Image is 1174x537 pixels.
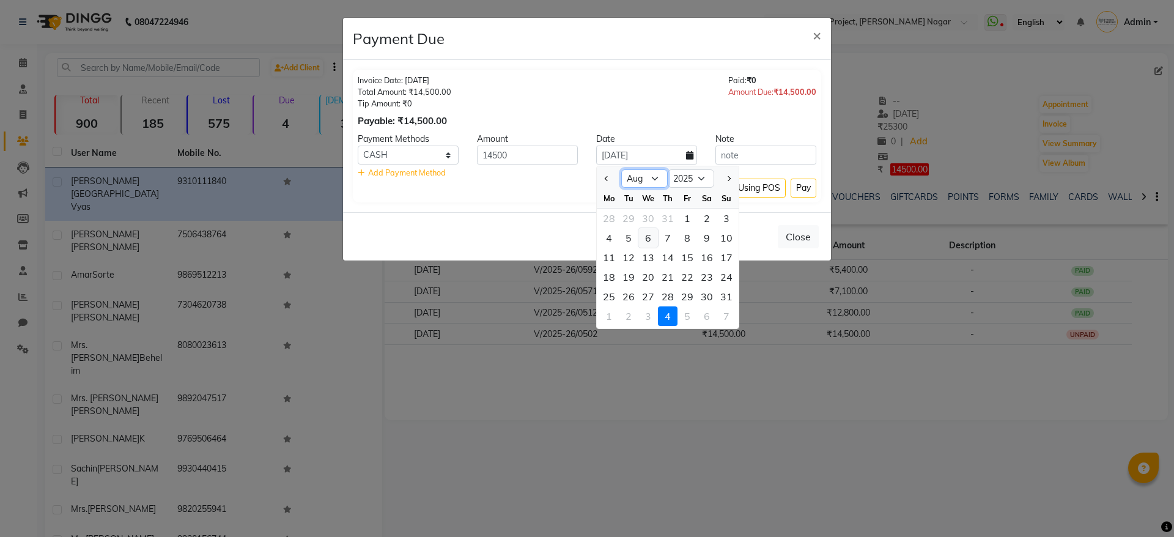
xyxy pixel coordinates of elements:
[468,133,587,146] div: Amount
[715,146,816,165] input: note
[599,287,619,306] div: Monday, August 25, 2025
[638,287,658,306] div: 27
[677,287,697,306] div: Friday, August 29, 2025
[717,267,736,287] div: 24
[697,209,717,228] div: Saturday, August 2, 2025
[658,287,677,306] div: Thursday, August 28, 2025
[619,228,638,248] div: Tuesday, August 5, 2025
[638,306,658,326] div: Wednesday, September 3, 2025
[728,75,816,86] div: Paid:
[619,209,638,228] div: 29
[697,287,717,306] div: Saturday, August 30, 2025
[621,169,668,188] select: Select month
[619,287,638,306] div: 26
[677,228,697,248] div: Friday, August 8, 2025
[697,248,717,267] div: 16
[677,209,697,228] div: Friday, August 1, 2025
[638,228,658,248] div: Wednesday, August 6, 2025
[638,267,658,287] div: Wednesday, August 20, 2025
[717,287,736,306] div: Sunday, August 31, 2025
[717,267,736,287] div: Sunday, August 24, 2025
[619,188,638,208] div: Tu
[658,267,677,287] div: 21
[599,209,619,228] div: 28
[658,306,677,326] div: 4
[697,188,717,208] div: Sa
[717,209,736,228] div: 3
[697,209,717,228] div: 2
[658,306,677,326] div: Thursday, September 4, 2025
[599,306,619,326] div: 1
[599,248,619,267] div: Monday, August 11, 2025
[658,209,677,228] div: 31
[717,287,736,306] div: 31
[599,267,619,287] div: Monday, August 18, 2025
[658,267,677,287] div: Thursday, August 21, 2025
[599,267,619,287] div: 18
[677,267,697,287] div: Friday, August 22, 2025
[619,287,638,306] div: Tuesday, August 26, 2025
[658,209,677,228] div: Thursday, July 31, 2025
[638,287,658,306] div: Wednesday, August 27, 2025
[358,114,451,128] div: Payable: ₹14,500.00
[791,179,816,198] button: Pay
[658,287,677,306] div: 28
[658,228,677,248] div: 7
[358,98,451,109] div: Tip Amount: ₹0
[717,228,736,248] div: Sunday, August 10, 2025
[677,228,697,248] div: 8
[602,169,612,188] button: Previous month
[619,228,638,248] div: 5
[778,225,819,248] button: Close
[599,248,619,267] div: 11
[619,267,638,287] div: Tuesday, August 19, 2025
[668,169,714,188] select: Select year
[697,228,717,248] div: Saturday, August 9, 2025
[658,248,677,267] div: 14
[599,228,619,248] div: 4
[619,267,638,287] div: 19
[599,188,619,208] div: Mo
[599,306,619,326] div: Monday, September 1, 2025
[803,18,831,52] button: Close
[619,248,638,267] div: 12
[697,228,717,248] div: 9
[813,26,821,44] span: ×
[638,248,658,267] div: Wednesday, August 13, 2025
[697,287,717,306] div: 30
[697,248,717,267] div: Saturday, August 16, 2025
[697,267,717,287] div: Saturday, August 23, 2025
[353,28,445,50] h4: Payment Due
[717,209,736,228] div: Sunday, August 3, 2025
[658,228,677,248] div: Thursday, August 7, 2025
[717,248,736,267] div: Sunday, August 17, 2025
[619,306,638,326] div: 2
[638,267,658,287] div: 20
[677,209,697,228] div: 1
[658,188,677,208] div: Th
[747,75,756,85] span: ₹0
[599,209,619,228] div: Monday, July 28, 2025
[677,248,697,267] div: Friday, August 15, 2025
[706,133,825,146] div: Note
[723,169,734,188] button: Next month
[677,267,697,287] div: 22
[677,287,697,306] div: 29
[638,209,658,228] div: Wednesday, July 30, 2025
[599,287,619,306] div: 25
[587,133,706,146] div: Date
[368,168,446,177] span: Add Payment Method
[358,75,451,86] div: Invoice Date: [DATE]
[349,133,468,146] div: Payment Methods
[599,228,619,248] div: Monday, August 4, 2025
[658,248,677,267] div: Thursday, August 14, 2025
[638,209,658,228] div: 30
[638,248,658,267] div: 13
[619,209,638,228] div: Tuesday, July 29, 2025
[638,228,658,248] div: 6
[638,306,658,326] div: 3
[717,228,736,248] div: 10
[619,306,638,326] div: Tuesday, September 2, 2025
[773,87,816,97] span: ₹14,500.00
[638,188,658,208] div: We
